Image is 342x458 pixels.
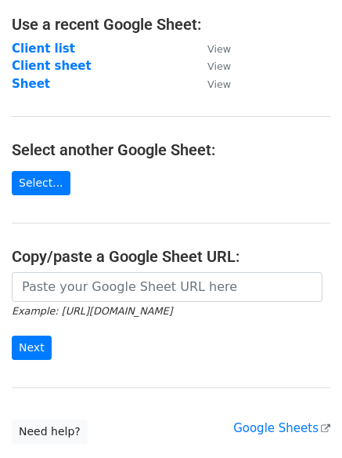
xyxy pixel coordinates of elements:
iframe: Chat Widget [264,383,342,458]
input: Paste your Google Sheet URL here [12,272,322,302]
small: Example: [URL][DOMAIN_NAME] [12,305,172,317]
h4: Copy/paste a Google Sheet URL: [12,247,330,266]
a: Select... [12,171,70,195]
a: Sheet [12,77,50,91]
small: View [207,60,231,72]
small: View [207,78,231,90]
a: Client list [12,42,75,56]
h4: Select another Google Sheet: [12,140,330,159]
a: View [192,77,231,91]
a: View [192,59,231,73]
h4: Use a recent Google Sheet: [12,15,330,34]
input: Next [12,336,52,360]
a: Client sheet [12,59,92,73]
a: View [192,42,231,56]
a: Google Sheets [233,421,330,435]
small: View [207,43,231,55]
a: Need help? [12,420,88,444]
